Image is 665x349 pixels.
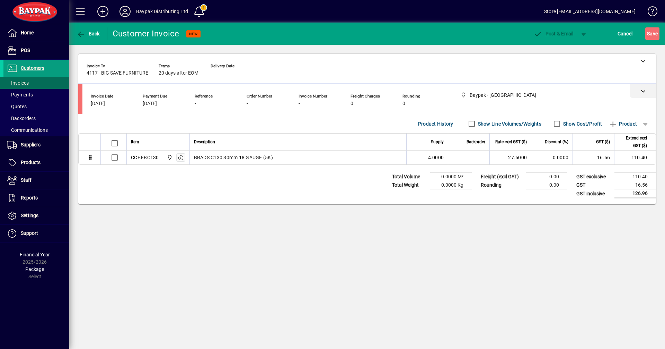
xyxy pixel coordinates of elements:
[3,172,69,189] a: Staff
[159,70,198,76] span: 20 days after EOM
[389,173,430,181] td: Total Volume
[194,154,273,161] span: BRADS C130 30mm 18 GAUGE (5K)
[194,138,215,146] span: Description
[3,89,69,101] a: Payments
[642,1,656,24] a: Knowledge Base
[477,120,541,127] label: Show Line Volumes/Weights
[211,70,212,76] span: -
[165,154,173,161] span: Baypak - Onekawa
[20,252,50,257] span: Financial Year
[3,42,69,59] a: POS
[21,30,34,35] span: Home
[609,118,637,129] span: Product
[21,213,38,218] span: Settings
[402,101,405,107] span: 0
[645,27,659,40] button: Save
[25,266,44,272] span: Package
[7,80,29,86] span: Invoices
[247,101,248,107] span: -
[614,151,656,164] td: 110.40
[114,5,136,18] button: Profile
[7,116,36,121] span: Backorders
[3,124,69,136] a: Communications
[618,28,633,39] span: Cancel
[533,31,574,36] span: ost & Email
[477,173,526,181] td: Freight (excl GST)
[415,118,456,130] button: Product History
[21,160,41,165] span: Products
[21,230,38,236] span: Support
[494,154,527,161] div: 27.6000
[189,32,198,36] span: NEW
[428,154,444,161] span: 4.0000
[418,118,453,129] span: Product History
[573,151,614,164] td: 16.56
[526,181,567,189] td: 0.00
[3,189,69,207] a: Reports
[531,151,573,164] td: 0.0000
[573,173,614,181] td: GST exclusive
[21,177,32,183] span: Staff
[431,138,444,146] span: Supply
[562,120,602,127] label: Show Cost/Profit
[7,127,48,133] span: Communications
[614,173,656,181] td: 110.40
[75,27,101,40] button: Back
[3,207,69,224] a: Settings
[614,189,656,198] td: 126.96
[21,65,44,71] span: Customers
[3,112,69,124] a: Backorders
[136,6,188,17] div: Baypak Distributing Ltd
[467,138,485,146] span: Backorder
[477,181,526,189] td: Rounding
[430,173,472,181] td: 0.0000 M³
[351,101,353,107] span: 0
[87,70,148,76] span: 4117 - BIG SAVE FURNITURE
[92,5,114,18] button: Add
[77,31,100,36] span: Back
[545,138,568,146] span: Discount (%)
[3,225,69,242] a: Support
[573,189,614,198] td: GST inclusive
[546,31,549,36] span: P
[544,6,636,17] div: Store [EMAIL_ADDRESS][DOMAIN_NAME]
[647,31,650,36] span: S
[526,173,567,181] td: 0.00
[7,92,33,97] span: Payments
[91,101,105,107] span: [DATE]
[389,181,430,189] td: Total Weight
[3,136,69,154] a: Suppliers
[3,101,69,112] a: Quotes
[7,104,27,109] span: Quotes
[616,27,635,40] button: Cancel
[131,138,139,146] span: Item
[21,48,30,53] span: POS
[614,181,656,189] td: 16.56
[573,181,614,189] td: GST
[530,27,577,40] button: Post & Email
[596,138,610,146] span: GST ($)
[299,101,300,107] span: -
[3,77,69,89] a: Invoices
[113,28,179,39] div: Customer Invoice
[3,154,69,171] a: Products
[647,28,658,39] span: ave
[605,118,640,130] button: Product
[195,101,196,107] span: -
[430,181,472,189] td: 0.0000 Kg
[495,138,527,146] span: Rate excl GST ($)
[21,142,41,147] span: Suppliers
[143,101,157,107] span: [DATE]
[3,24,69,42] a: Home
[131,154,159,161] div: CCF.FBC130
[21,195,38,201] span: Reports
[69,27,107,40] app-page-header-button: Back
[619,134,647,150] span: Extend excl GST ($)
